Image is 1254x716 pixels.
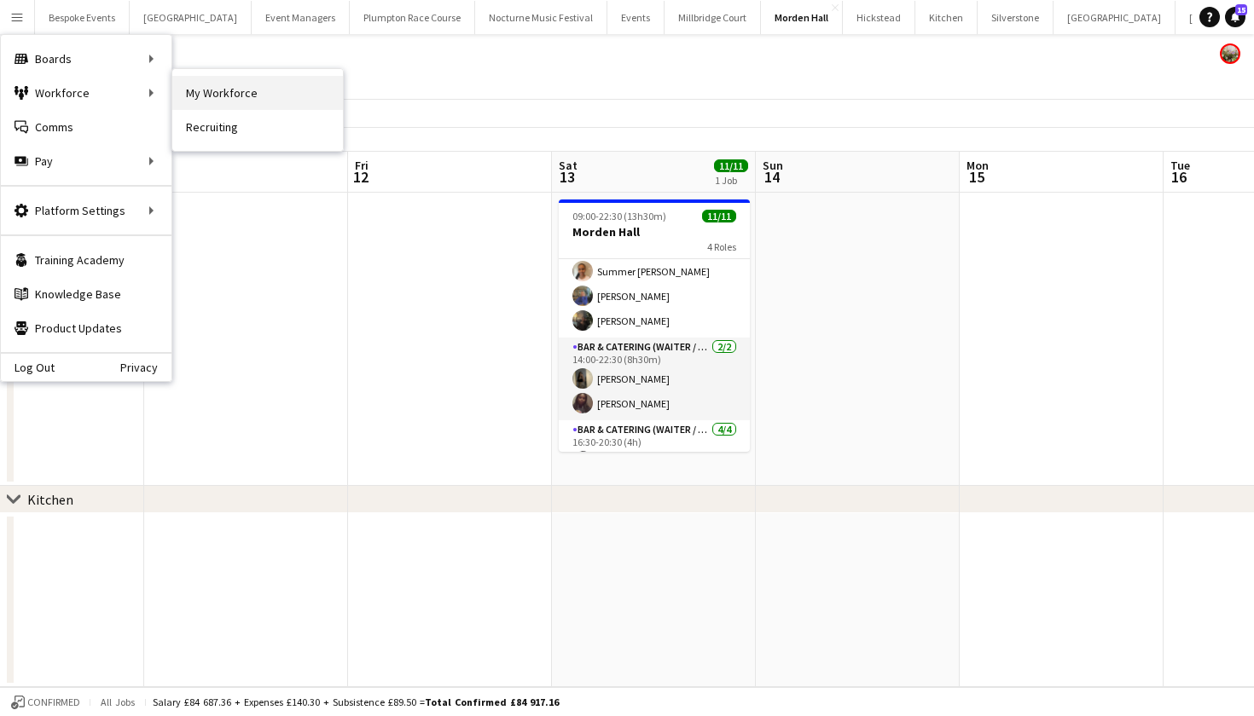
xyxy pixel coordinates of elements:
span: Tue [1170,158,1190,173]
span: Total Confirmed £84 917.16 [425,696,559,708]
app-user-avatar: Staffing Manager [1220,43,1240,64]
span: 13 [556,167,578,187]
app-card-role: Bar & Catering (Waiter / waitress)4/416:30-20:30 (4h) [559,420,750,552]
span: Confirmed [27,696,80,708]
a: Knowledge Base [1,277,171,311]
button: Plumpton Race Course [350,1,475,34]
span: Fri [355,158,369,173]
div: 1 Job [715,174,747,187]
div: Salary £84 687.36 + Expenses £140.30 + Subsistence £89.50 = [153,696,559,708]
button: Nocturne Music Festival [475,1,607,34]
a: Comms [1,110,171,144]
button: Hickstead [843,1,915,34]
span: Mon [967,158,989,173]
span: All jobs [97,696,138,708]
button: [GEOGRAPHIC_DATA] [130,1,252,34]
button: Morden Hall [761,1,843,34]
button: Bespoke Events [35,1,130,34]
app-job-card: 09:00-22:30 (13h30m)11/11Morden Hall4 RolesBar & Catering (Waiter / waitress)4/414:00-21:00 (7h)[... [559,199,750,452]
a: Product Updates [1,311,171,345]
app-card-role: Bar & Catering (Waiter / waitress)4/414:00-21:00 (7h)[PERSON_NAME]Summer [PERSON_NAME][PERSON_NAM... [559,205,750,338]
div: Platform Settings [1,193,171,228]
a: 15 [1225,7,1245,27]
span: 16 [1168,167,1190,187]
button: Silverstone [978,1,1054,34]
div: Boards [1,42,171,76]
button: [GEOGRAPHIC_DATA] [1054,1,1176,34]
button: Events [607,1,665,34]
button: Event Managers [252,1,350,34]
span: 14 [760,167,783,187]
div: Workforce [1,76,171,110]
div: Kitchen [27,491,73,508]
a: Privacy [120,361,171,374]
button: Kitchen [915,1,978,34]
div: Pay [1,144,171,178]
span: 09:00-22:30 (13h30m) [572,210,666,222]
span: 11/11 [702,210,736,222]
app-card-role: Bar & Catering (Waiter / waitress)2/214:00-22:30 (8h30m)[PERSON_NAME][PERSON_NAME] [559,338,750,420]
a: Log Out [1,361,55,374]
a: My Workforce [172,76,343,110]
span: Sun [763,158,783,173]
span: 11/11 [714,159,748,172]
button: Millbridge Court [665,1,761,34]
span: Sat [559,158,578,173]
span: 15 [1235,4,1247,15]
h3: Morden Hall [559,224,750,240]
span: 4 Roles [707,240,736,253]
a: Recruiting [172,110,343,144]
a: Training Academy [1,243,171,277]
span: 12 [352,167,369,187]
button: Confirmed [9,693,83,712]
span: 15 [964,167,989,187]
